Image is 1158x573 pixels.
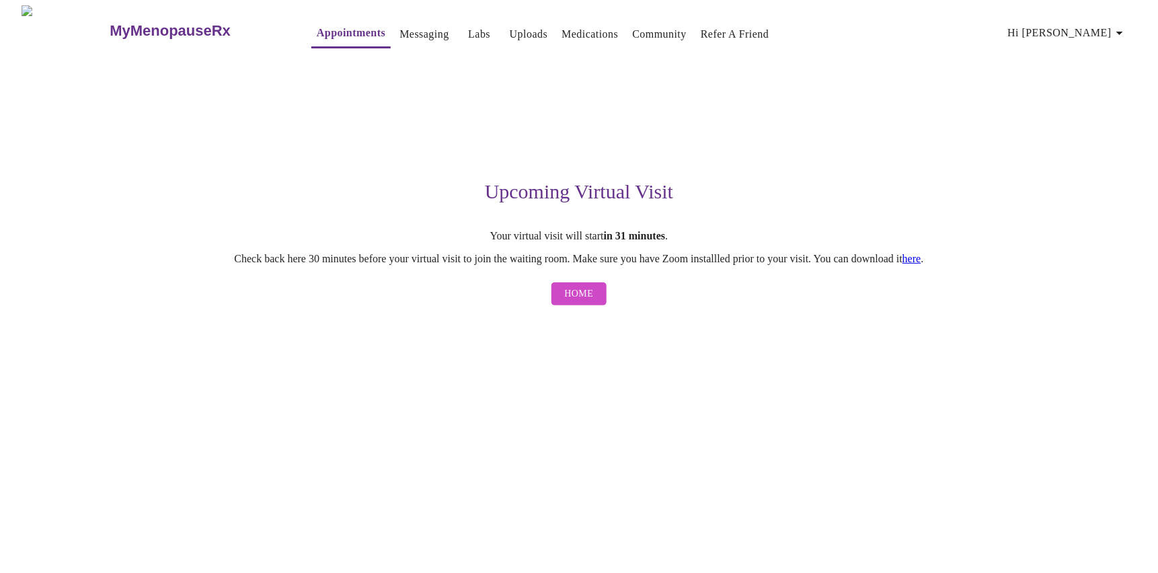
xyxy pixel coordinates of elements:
[627,21,692,48] button: Community
[165,253,993,265] p: Check back here 30 minutes before your virtual visit to join the waiting room. Make sure you have...
[701,25,769,44] a: Refer a Friend
[565,286,594,303] span: Home
[458,21,501,48] button: Labs
[510,25,548,44] a: Uploads
[110,22,231,40] h3: MyMenopauseRx
[604,230,666,241] strong: in 31 minutes
[504,21,553,48] button: Uploads
[562,25,618,44] a: Medications
[22,5,108,56] img: MyMenopauseRx Logo
[1008,24,1128,42] span: Hi [PERSON_NAME]
[902,253,921,264] a: here
[1003,20,1133,46] button: Hi [PERSON_NAME]
[632,25,687,44] a: Community
[399,25,449,44] a: Messaging
[165,180,993,203] h3: Upcoming Virtual Visit
[311,20,391,48] button: Appointments
[468,25,490,44] a: Labs
[108,7,284,54] a: MyMenopauseRx
[317,24,385,42] a: Appointments
[551,282,607,306] button: Home
[695,21,775,48] button: Refer a Friend
[548,276,611,313] a: Home
[394,21,454,48] button: Messaging
[165,230,993,242] p: Your virtual visit will start .
[556,21,623,48] button: Medications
